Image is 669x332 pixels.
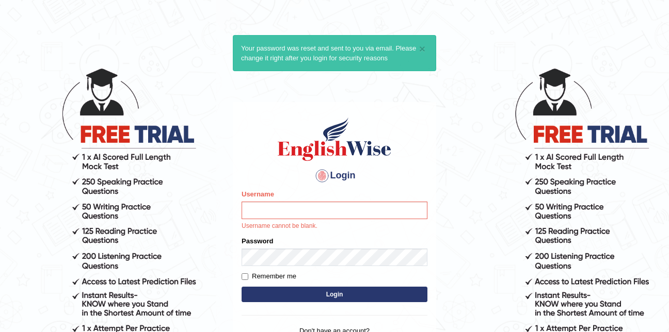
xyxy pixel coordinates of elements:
[242,273,248,280] input: Remember me
[419,43,425,54] button: ×
[242,236,273,246] label: Password
[242,222,427,231] p: Username cannot be blank.
[242,287,427,302] button: Login
[276,116,393,162] img: Logo of English Wise sign in for intelligent practice with AI
[242,168,427,184] h4: Login
[242,189,274,199] label: Username
[233,35,436,71] div: Your password was reset and sent to you via email. Please change it right after you login for sec...
[242,271,296,281] label: Remember me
